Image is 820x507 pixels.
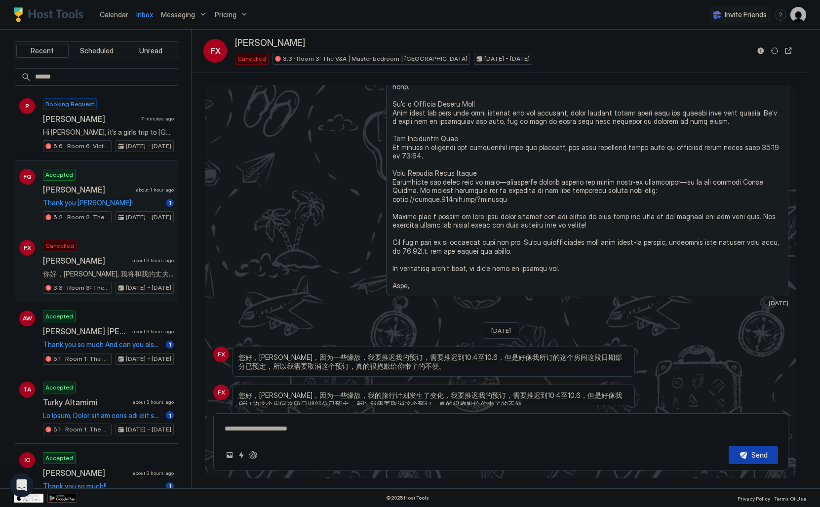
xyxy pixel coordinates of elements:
[23,385,31,394] span: TA
[491,327,511,334] span: [DATE]
[235,38,305,49] span: [PERSON_NAME]
[790,7,806,23] div: User profile
[161,10,195,19] span: Messaging
[43,256,128,266] span: [PERSON_NAME]
[169,412,171,419] span: 1
[386,495,429,501] span: © 2025 Host Tools
[283,54,468,63] span: 3.3 · Room 3: The V&A | Master bedroom | [GEOGRAPHIC_DATA]
[136,187,174,193] span: about 1 hour ago
[14,41,179,60] div: tab-group
[43,114,137,124] span: [PERSON_NAME]
[53,213,109,222] span: 5.2 · Room 2: The Barbican | Ground floor | [GEOGRAPHIC_DATA]
[53,425,109,434] span: 5.1 · Room 1: The Sixties | Ground floor | [GEOGRAPHIC_DATA]
[484,54,530,63] span: [DATE] - [DATE]
[43,198,162,207] span: Thank you [PERSON_NAME]!
[43,397,128,407] span: Turky Altamimi
[139,46,162,55] span: Unread
[43,468,128,478] span: [PERSON_NAME]
[45,383,73,392] span: Accepted
[392,39,782,290] span: Lo Ipsu, Dolor sit am cons adi elit seddoei! Te'in utlabor et dolo mag al Enimad. Mi veni qui nos...
[729,446,778,464] button: Send
[31,46,54,55] span: Recent
[218,388,225,397] span: FX
[43,340,162,349] span: Thank you so much And can you also let us know if the cleaners are done early so we can check in ...
[218,350,225,359] span: FX
[14,7,88,22] a: Host Tools Logo
[124,44,177,58] button: Unread
[53,142,109,151] span: 5.6 · Room 6: Victoria Line | Loft room | [GEOGRAPHIC_DATA]
[169,482,171,490] span: 1
[100,9,128,20] a: Calendar
[45,312,73,321] span: Accepted
[774,493,806,503] a: Terms Of Use
[43,128,174,137] span: Hi [PERSON_NAME], it’s a girls trip to [GEOGRAPHIC_DATA] for the first time. The place looks grea...
[43,411,162,420] span: Lo Ipsum, Dolor sit am cons adi elit seddoei! Te'in utlabor et dolo mag al Enimad. Mi veni qui no...
[43,270,174,278] span: 你好，[PERSON_NAME], 我将和我的丈夫与9月底至十月初来[GEOGRAPHIC_DATA]游玩，我们看到你的房子，觉得非常棒，我们会遵守入住须知，我们期待这次的旅行。
[31,69,178,85] input: Input Field
[24,456,30,465] span: IC
[169,199,171,206] span: 1
[132,470,174,476] span: about 3 hours ago
[47,494,77,503] a: Google Play Store
[16,44,69,58] button: Recent
[132,257,174,264] span: about 3 hours ago
[23,314,32,323] span: AW
[126,142,171,151] span: [DATE] - [DATE]
[235,449,247,461] button: Quick reply
[10,473,34,497] div: Open Intercom Messenger
[24,243,31,252] span: FX
[45,241,74,250] span: Cancelled
[210,45,221,57] span: FX
[126,283,171,292] span: [DATE] - [DATE]
[769,299,788,307] span: [DATE]
[237,54,266,63] span: Cancelled
[132,328,174,335] span: about 3 hours ago
[141,116,174,122] span: 7 minutes ago
[43,482,162,491] span: Thank you so much!!
[132,399,174,405] span: about 3 hours ago
[45,454,73,463] span: Accepted
[774,496,806,502] span: Terms Of Use
[126,425,171,434] span: [DATE] - [DATE]
[775,9,786,21] div: menu
[25,102,29,111] span: P
[215,10,236,19] span: Pricing
[238,353,628,370] span: 您好，[PERSON_NAME]，因为一些缘故，我要推迟我的预订，需要推迟到10.4至10.6，但是好像我所订的这个房间这段日期部分已预定，所以我需要取消这个预订，真的很抱歉给你带了的不便。
[169,341,171,348] span: 1
[100,10,128,19] span: Calendar
[45,100,94,109] span: Booking Request
[782,45,794,57] button: Open reservation
[738,496,770,502] span: Privacy Policy
[23,172,32,181] span: FQ
[769,45,781,57] button: Sync reservation
[136,9,153,20] a: Inbox
[247,449,259,461] button: ChatGPT Auto Reply
[725,10,767,19] span: Invite Friends
[53,354,109,363] span: 5.1 · Room 1: The Sixties | Ground floor | [GEOGRAPHIC_DATA]
[53,283,109,292] span: 3.3 · Room 3: The V&A | Master bedroom | [GEOGRAPHIC_DATA]
[224,449,235,461] button: Upload image
[45,170,73,179] span: Accepted
[43,185,132,195] span: [PERSON_NAME]
[80,46,114,55] span: Scheduled
[738,493,770,503] a: Privacy Policy
[126,354,171,363] span: [DATE] - [DATE]
[238,391,628,408] span: 您好，[PERSON_NAME]，因为一些缘故，我的旅行计划发生了变化，我要推迟我的预订，需要推迟到10.4至10.6，但是好像我所订的这个房间这段日期部分已预定，所以我需要取消这个预订，真的很...
[126,213,171,222] span: [DATE] - [DATE]
[43,326,128,336] span: [PERSON_NAME] [PERSON_NAME]
[71,44,123,58] button: Scheduled
[14,494,43,503] a: App Store
[751,450,768,460] div: Send
[136,10,153,19] span: Inbox
[755,45,767,57] button: Reservation information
